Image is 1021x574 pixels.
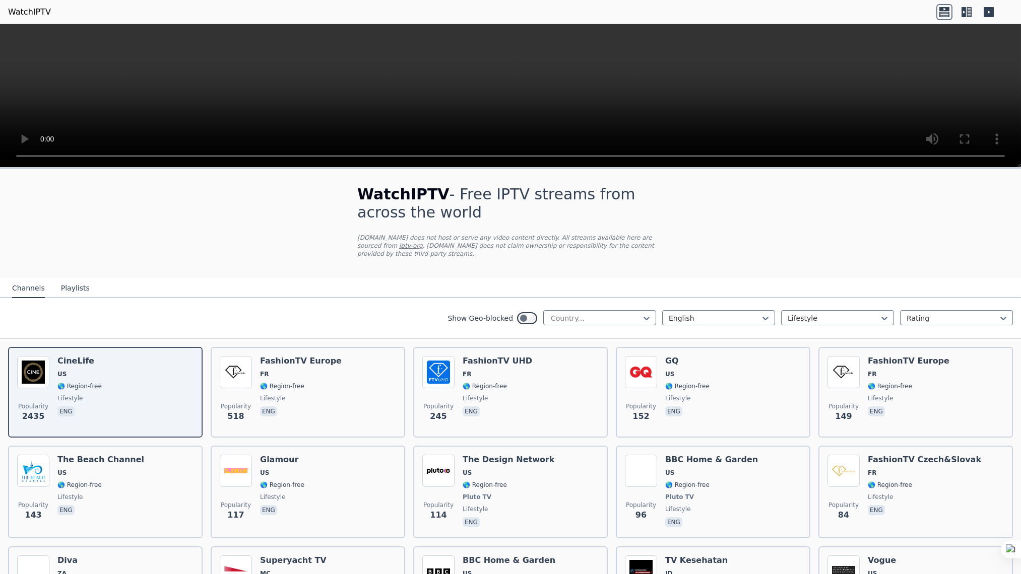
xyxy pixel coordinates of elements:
h6: GQ [665,356,710,366]
span: Popularity [221,402,251,410]
span: Pluto TV [463,493,491,501]
span: 🌎 Region-free [868,481,912,489]
span: US [57,370,67,378]
p: eng [463,517,480,527]
img: The Design Network [422,455,455,487]
span: FR [868,469,876,477]
span: 🌎 Region-free [868,382,912,390]
button: Channels [12,279,45,298]
span: Popularity [828,501,859,509]
span: Popularity [828,402,859,410]
span: lifestyle [260,493,285,501]
h6: The Beach Channel [57,455,144,465]
span: 518 [227,410,244,422]
h6: Superyacht TV [260,555,327,565]
span: lifestyle [260,394,285,402]
span: lifestyle [463,394,488,402]
span: Popularity [423,501,454,509]
span: Popularity [221,501,251,509]
span: Popularity [626,501,656,509]
p: eng [665,406,682,416]
h6: Glamour [260,455,304,465]
img: BBC Home & Garden [625,455,657,487]
span: Popularity [423,402,454,410]
span: lifestyle [57,394,83,402]
p: eng [868,505,885,515]
p: eng [665,517,682,527]
img: FashionTV Europe [827,356,860,388]
h6: BBC Home & Garden [665,455,758,465]
span: US [463,469,472,477]
img: FashionTV Europe [220,356,252,388]
span: 🌎 Region-free [665,481,710,489]
span: US [665,469,674,477]
h6: FashionTV Czech&Slovak [868,455,981,465]
span: Pluto TV [665,493,694,501]
span: 🌎 Region-free [57,382,102,390]
p: eng [57,505,75,515]
h6: TV Kesehatan [665,555,728,565]
span: 🌎 Region-free [57,481,102,489]
h1: - Free IPTV streams from across the world [357,185,664,222]
span: US [260,469,269,477]
span: Popularity [626,402,656,410]
img: Glamour [220,455,252,487]
h6: BBC Home & Garden [463,555,555,565]
span: lifestyle [57,493,83,501]
span: lifestyle [463,505,488,513]
h6: Vogue [868,555,912,565]
p: eng [868,406,885,416]
h6: CineLife [57,356,102,366]
span: US [57,469,67,477]
label: Show Geo-blocked [448,313,513,323]
button: Playlists [61,279,90,298]
span: 245 [430,410,446,422]
h6: The Design Network [463,455,554,465]
span: FR [868,370,876,378]
span: 84 [838,509,849,521]
span: 🌎 Region-free [665,382,710,390]
p: [DOMAIN_NAME] does not host or serve any video content directly. All streams available here are s... [357,234,664,258]
span: 🌎 Region-free [260,382,304,390]
span: 149 [835,410,852,422]
span: FR [260,370,269,378]
span: WatchIPTV [357,185,450,203]
h6: FashionTV Europe [868,356,949,366]
span: lifestyle [665,505,690,513]
h6: FashionTV UHD [463,356,532,366]
span: 2435 [22,410,45,422]
span: 143 [25,509,41,521]
p: eng [260,406,277,416]
a: iptv-org [399,242,423,249]
span: 152 [632,410,649,422]
span: 114 [430,509,446,521]
span: FR [463,370,471,378]
img: FashionTV UHD [422,356,455,388]
h6: FashionTV Europe [260,356,342,366]
h6: Diva [57,555,102,565]
span: Popularity [18,402,48,410]
span: US [665,370,674,378]
span: lifestyle [868,394,893,402]
span: 🌎 Region-free [463,382,507,390]
span: 117 [227,509,244,521]
img: The Beach Channel [17,455,49,487]
a: WatchIPTV [8,6,51,18]
span: lifestyle [665,394,690,402]
img: FashionTV Czech&Slovak [827,455,860,487]
img: CineLife [17,356,49,388]
span: 96 [635,509,647,521]
span: Popularity [18,501,48,509]
p: eng [463,406,480,416]
span: 🌎 Region-free [260,481,304,489]
span: 🌎 Region-free [463,481,507,489]
span: lifestyle [868,493,893,501]
p: eng [57,406,75,416]
p: eng [260,505,277,515]
img: GQ [625,356,657,388]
